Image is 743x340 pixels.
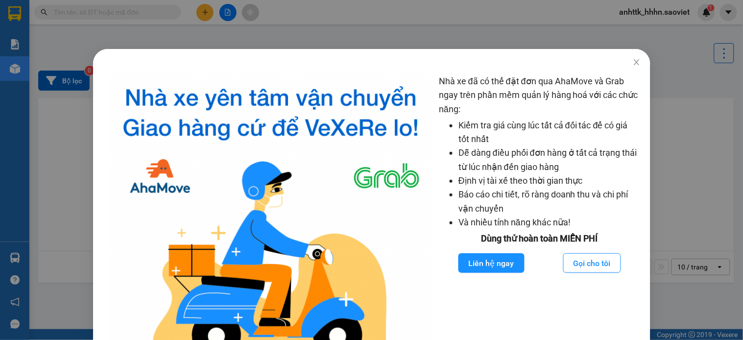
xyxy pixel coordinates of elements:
li: Báo cáo chi tiết, rõ ràng doanh thu và chi phí vận chuyển [458,188,641,216]
li: Và nhiều tính năng khác nữa! [458,216,641,229]
li: Kiểm tra giá cùng lúc tất cả đối tác để có giá tốt nhất [458,119,641,146]
div: Dùng thử hoàn toàn MIỄN PHÍ [439,232,641,245]
span: close [632,58,640,66]
span: Liên hệ ngay [468,257,514,269]
li: Dễ dàng điều phối đơn hàng ở tất cả trạng thái từ lúc nhận đến giao hàng [458,146,641,174]
button: Liên hệ ngay [458,253,524,273]
button: Gọi cho tôi [563,253,621,273]
button: Close [623,49,650,76]
li: Định vị tài xế theo thời gian thực [458,174,641,188]
span: Gọi cho tôi [574,257,611,269]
